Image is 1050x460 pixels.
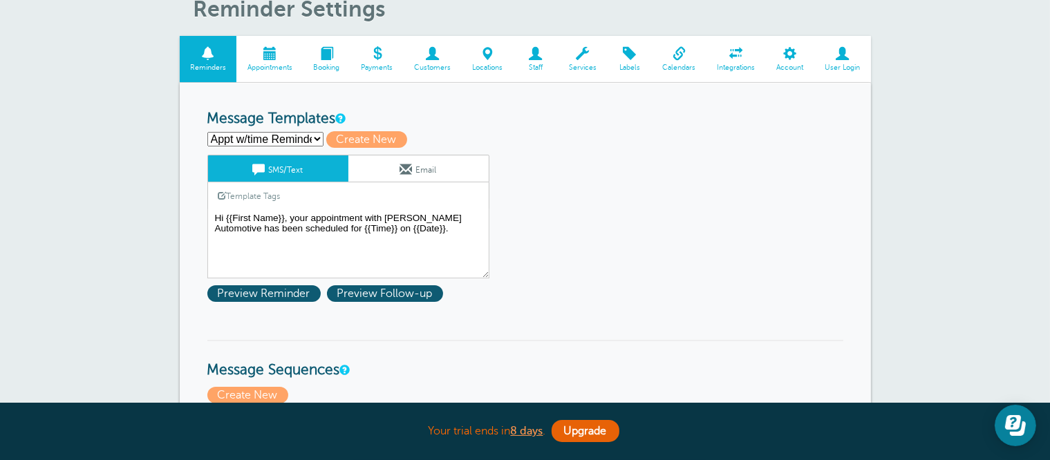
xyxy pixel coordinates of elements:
[404,36,462,82] a: Customers
[357,64,397,72] span: Payments
[327,287,447,300] a: Preview Follow-up
[180,416,871,446] div: Your trial ends in .
[766,36,814,82] a: Account
[552,420,619,442] a: Upgrade
[340,365,348,374] a: Message Sequences allow you to setup multiple reminder schedules that can use different Message T...
[207,111,843,128] h3: Message Templates
[659,64,700,72] span: Calendars
[614,64,645,72] span: Labels
[469,64,507,72] span: Locations
[348,155,489,182] a: Email
[207,387,288,403] span: Create New
[208,155,348,182] a: SMS/Text
[995,405,1036,446] iframe: Resource center
[336,114,344,123] a: This is the wording for your reminder and follow-up messages. You can create multiple templates i...
[303,36,350,82] a: Booking
[207,285,321,302] span: Preview Reminder
[706,36,766,82] a: Integrations
[814,36,871,82] a: User Login
[326,133,413,146] a: Create New
[821,64,864,72] span: User Login
[462,36,514,82] a: Locations
[243,64,296,72] span: Appointments
[607,36,652,82] a: Labels
[208,182,291,209] a: Template Tags
[310,64,344,72] span: Booking
[565,64,600,72] span: Services
[513,36,558,82] a: Staff
[511,425,543,437] a: 8 days
[187,64,230,72] span: Reminders
[207,209,489,278] textarea: Hi {{First Name}}, your appointment with [PERSON_NAME] Automotive has been scheduled for {{Time}}...
[327,285,443,302] span: Preview Follow-up
[326,131,407,148] span: Create New
[773,64,807,72] span: Account
[207,340,843,379] h3: Message Sequences
[652,36,706,82] a: Calendars
[350,36,404,82] a: Payments
[713,64,759,72] span: Integrations
[207,287,327,300] a: Preview Reminder
[520,64,551,72] span: Staff
[207,389,292,401] a: Create New
[236,36,303,82] a: Appointments
[558,36,607,82] a: Services
[411,64,455,72] span: Customers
